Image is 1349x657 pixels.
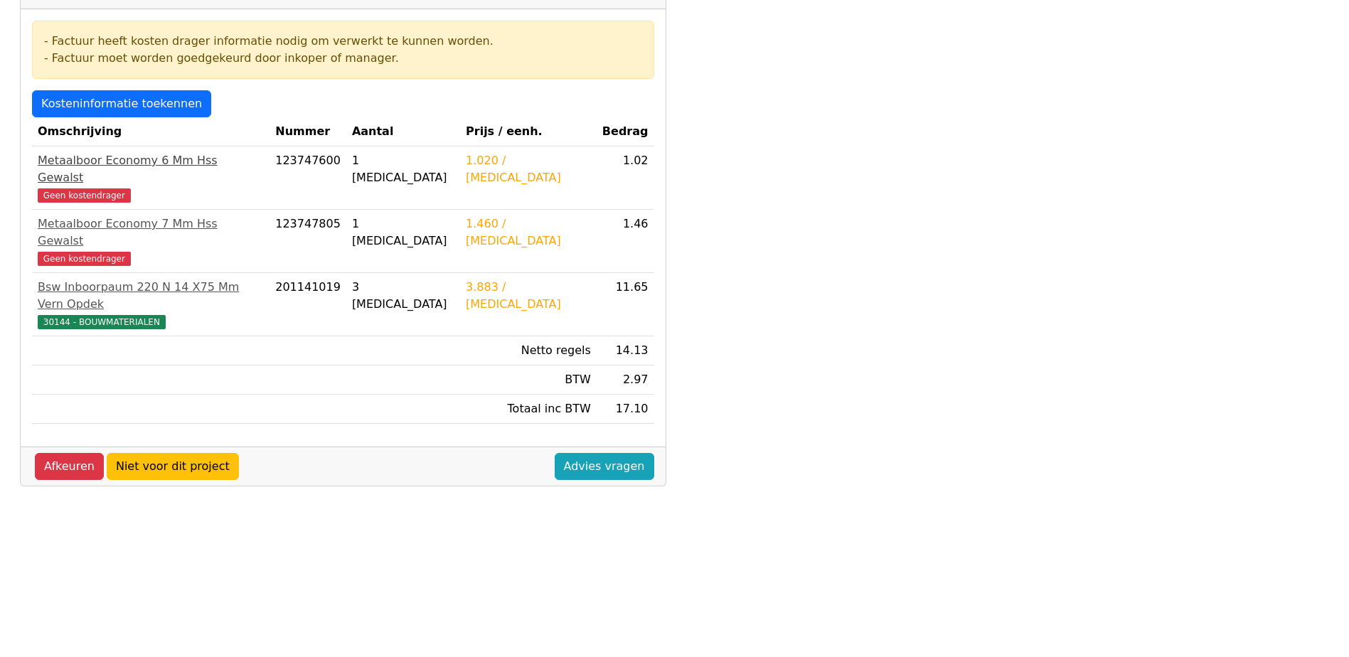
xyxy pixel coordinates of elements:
div: 1.020 / [MEDICAL_DATA] [466,152,591,186]
th: Nummer [270,117,346,146]
td: BTW [460,365,597,395]
td: 123747600 [270,146,346,210]
div: 1 [MEDICAL_DATA] [352,215,454,250]
td: 11.65 [597,273,654,336]
div: Metaalboor Economy 6 Mm Hss Gewalst [38,152,264,186]
div: 1.460 / [MEDICAL_DATA] [466,215,591,250]
div: - Factuur moet worden goedgekeurd door inkoper of manager. [44,50,642,67]
td: 201141019 [270,273,346,336]
span: 30144 - BOUWMATERIALEN [38,315,166,329]
div: 3.883 / [MEDICAL_DATA] [466,279,591,313]
div: 3 [MEDICAL_DATA] [352,279,454,313]
div: Bsw Inboorpaum 220 N 14 X75 Mm Vern Opdek [38,279,264,313]
td: Totaal inc BTW [460,395,597,424]
td: Netto regels [460,336,597,365]
span: Geen kostendrager [38,252,131,266]
td: 123747805 [270,210,346,273]
div: 1 [MEDICAL_DATA] [352,152,454,186]
a: Metaalboor Economy 6 Mm Hss GewalstGeen kostendrager [38,152,264,203]
div: - Factuur heeft kosten drager informatie nodig om verwerkt te kunnen worden. [44,33,642,50]
td: 1.02 [597,146,654,210]
a: Metaalboor Economy 7 Mm Hss GewalstGeen kostendrager [38,215,264,267]
div: Metaalboor Economy 7 Mm Hss Gewalst [38,215,264,250]
th: Omschrijving [32,117,270,146]
a: Afkeuren [35,453,104,480]
a: Advies vragen [555,453,654,480]
th: Prijs / eenh. [460,117,597,146]
a: Bsw Inboorpaum 220 N 14 X75 Mm Vern Opdek30144 - BOUWMATERIALEN [38,279,264,330]
a: Niet voor dit project [107,453,239,480]
td: 14.13 [597,336,654,365]
th: Bedrag [597,117,654,146]
td: 1.46 [597,210,654,273]
a: Kosteninformatie toekennen [32,90,211,117]
th: Aantal [346,117,460,146]
td: 17.10 [597,395,654,424]
td: 2.97 [597,365,654,395]
span: Geen kostendrager [38,188,131,203]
